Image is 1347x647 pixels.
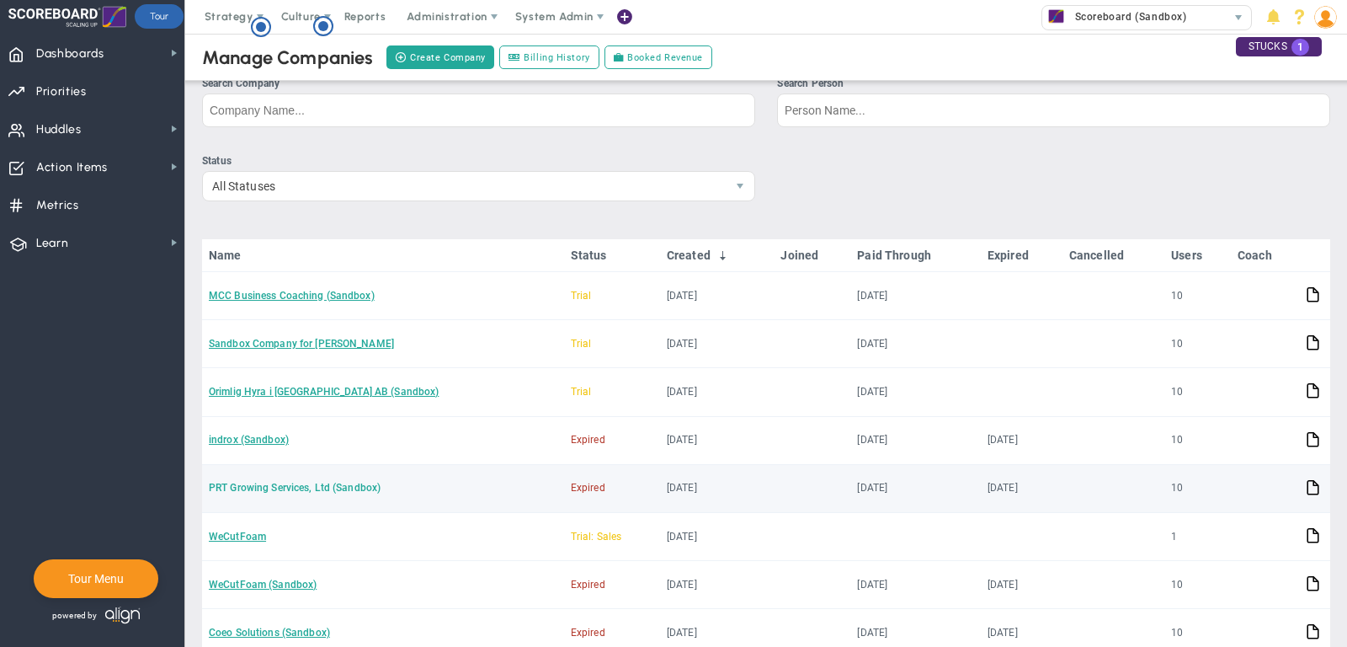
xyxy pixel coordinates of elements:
td: 10 [1164,417,1231,465]
td: [DATE] [850,465,981,513]
div: STUCKS [1236,37,1322,56]
span: Learn [36,226,68,261]
a: indrox (Sandbox) [209,434,289,446]
span: Trial: Sales [571,531,622,543]
td: [DATE] [660,513,775,561]
span: Metrics [36,188,79,223]
span: Action Items [36,150,108,185]
span: Expired [571,482,605,494]
a: Paid Through [857,249,973,262]
a: Coach [1238,249,1291,262]
a: PRT Growing Services, Ltd (Sandbox) [209,482,381,494]
span: 1 [1291,39,1309,56]
td: [DATE] [981,561,1062,609]
span: System Admin [515,10,594,23]
a: Joined [780,249,844,262]
span: Scoreboard (Sandbox) [1067,6,1187,28]
td: 10 [1164,272,1231,320]
td: 10 [1164,561,1231,609]
span: select [726,172,754,201]
input: Search Person [777,94,1330,127]
div: Search Person [777,76,1330,92]
span: Huddles [36,112,82,147]
span: Trial [571,386,592,398]
td: [DATE] [850,320,981,368]
a: Expired [988,249,1056,262]
td: 10 [1164,465,1231,513]
a: WeCutFoam (Sandbox) [209,579,317,591]
a: WeCutFoam [209,531,266,543]
td: [DATE] [660,320,775,368]
td: 10 [1164,368,1231,416]
span: Dashboards [36,36,104,72]
a: Created [667,249,767,262]
span: Trial [571,338,592,350]
td: [DATE] [981,417,1062,465]
a: Orimlig Hyra i [GEOGRAPHIC_DATA] AB (Sandbox) [209,386,439,398]
span: Administration [407,10,487,23]
td: [DATE] [850,368,981,416]
td: 10 [1164,320,1231,368]
span: Trial [571,290,592,302]
a: Coeo Solutions (Sandbox) [209,627,330,639]
td: [DATE] [850,561,981,609]
a: Booked Revenue [604,45,712,69]
td: [DATE] [660,465,775,513]
a: Name [209,249,556,262]
td: [DATE] [660,272,775,320]
div: Powered by Align [34,602,213,628]
a: Users [1171,249,1224,262]
td: [DATE] [850,272,981,320]
input: Search Company [202,94,755,127]
span: Culture [281,10,321,23]
button: Create Company [386,45,494,69]
span: Priorities [36,74,87,110]
a: MCC Business Coaching (Sandbox) [209,290,375,302]
span: Expired [571,579,605,591]
span: Expired [571,434,605,446]
a: Sandbox Company for [PERSON_NAME] [209,338,394,350]
img: 193898.Person.photo [1314,6,1337,29]
td: [DATE] [660,561,775,609]
div: Search Company [202,76,755,92]
a: Cancelled [1069,249,1158,262]
td: [DATE] [660,368,775,416]
td: [DATE] [660,417,775,465]
span: Strategy [205,10,253,23]
td: [DATE] [981,465,1062,513]
span: All Statuses [203,172,726,201]
a: Billing History [499,45,599,69]
a: Status [571,249,653,262]
td: [DATE] [850,417,981,465]
div: Manage Companies [202,46,374,69]
div: Status [202,153,755,169]
span: Expired [571,627,605,639]
button: Tour Menu [63,571,129,586]
img: 33625.Company.photo [1046,6,1067,27]
span: select [1227,6,1251,29]
td: 1 [1164,513,1231,561]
